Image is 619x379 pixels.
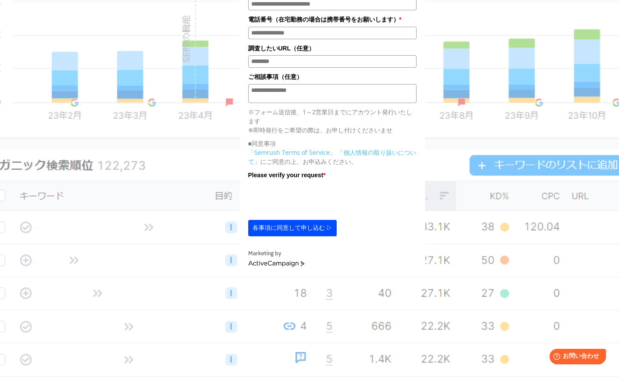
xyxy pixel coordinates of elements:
[248,170,417,180] label: Please verify your request
[248,107,417,135] p: ※フォーム送信後、1～2営業日までにアカウント発行いたします ※即時発行をご希望の際は、お申し付けくださいませ
[248,44,417,53] label: 調査したいURL（任意）
[248,182,379,216] iframe: reCAPTCHA
[248,148,336,157] a: 「Semrush Terms of Service」
[248,72,417,81] label: ご相談事項（任意）
[248,220,337,236] button: 各事項に同意して申し込む ▷
[248,15,417,24] label: 電話番号（在宅勤務の場合は携帯番号をお願いします）
[248,139,417,148] p: ■同意事項
[248,148,417,166] p: にご同意の上、お申込みください。
[542,345,610,370] iframe: Help widget launcher
[248,249,417,258] div: Marketing by
[248,148,416,166] a: 「個人情報の取り扱いについて」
